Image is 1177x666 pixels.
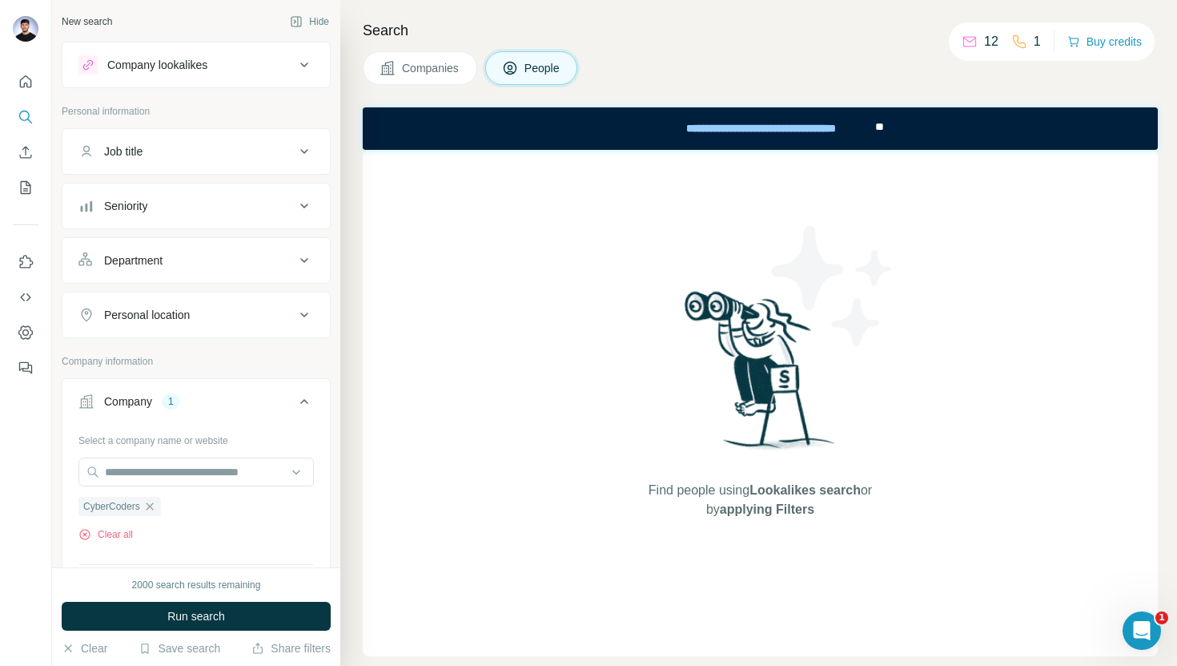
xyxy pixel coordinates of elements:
[13,67,38,96] button: Quick start
[62,382,330,427] button: Company1
[62,46,330,84] button: Company lookalikes
[62,640,107,656] button: Clear
[402,60,460,76] span: Companies
[632,481,888,519] span: Find people using or by
[62,14,112,29] div: New search
[251,640,331,656] button: Share filters
[78,427,314,448] div: Select a company name or website
[62,104,331,119] p: Personal information
[13,138,38,167] button: Enrich CSV
[104,394,152,410] div: Company
[62,132,330,171] button: Job title
[162,394,180,409] div: 1
[132,578,261,592] div: 2000 search results remaining
[62,354,331,369] p: Company information
[1155,612,1168,624] span: 1
[13,318,38,347] button: Dashboard
[104,252,163,268] div: Department
[78,527,133,542] button: Clear all
[104,143,143,159] div: Job title
[104,198,147,214] div: Seniority
[761,214,905,358] img: Surfe Illustration - Stars
[677,287,844,466] img: Surfe Illustration - Woman searching with binoculars
[62,296,330,334] button: Personal location
[13,283,38,312] button: Use Surfe API
[83,499,140,514] span: CyberCoders
[13,353,38,382] button: Feedback
[1067,30,1142,53] button: Buy credits
[62,187,330,225] button: Seniority
[524,60,561,76] span: People
[984,32,998,51] p: 12
[13,16,38,42] img: Avatar
[1034,32,1041,51] p: 1
[13,173,38,202] button: My lists
[167,608,225,624] span: Run search
[104,307,190,323] div: Personal location
[279,10,340,34] button: Hide
[13,103,38,131] button: Search
[139,640,220,656] button: Save search
[363,19,1158,42] h4: Search
[1123,612,1161,650] iframe: Intercom live chat
[749,483,861,497] span: Lookalikes search
[62,241,330,280] button: Department
[363,107,1158,150] iframe: Banner
[107,57,207,73] div: Company lookalikes
[720,503,814,516] span: applying Filters
[62,602,331,631] button: Run search
[13,248,38,276] button: Use Surfe on LinkedIn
